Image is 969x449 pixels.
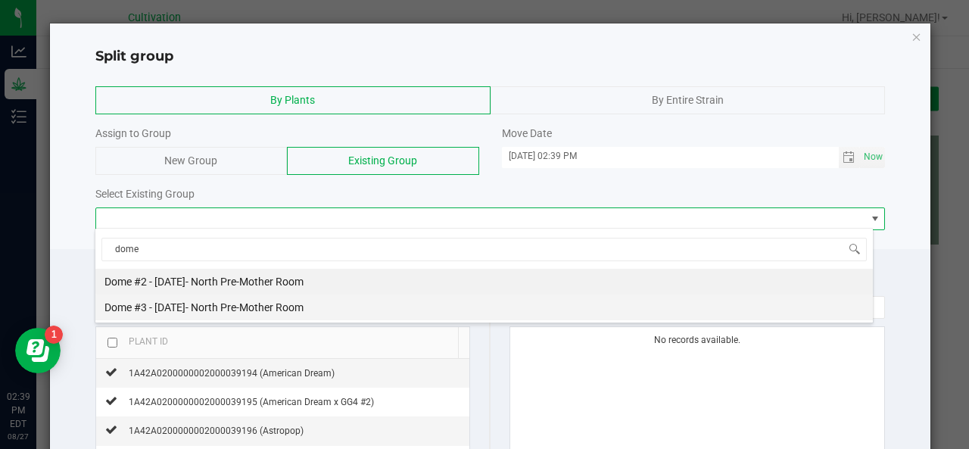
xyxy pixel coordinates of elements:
td: No records available. [510,327,885,354]
span: select [860,147,885,168]
span: - North Pre-Mother Room [185,276,304,288]
span: Select Existing Group [95,188,195,200]
iframe: Resource center unread badge [45,326,63,344]
span: 1A42A0200000002000039194 (American Dream) [129,368,335,379]
span: New Group [164,154,217,167]
iframe: Resource center [15,328,61,373]
span: Move Date [502,127,552,139]
span: Plant ID [129,336,168,347]
span: Dome #2 - [DATE] [104,276,185,288]
span: 1A42A0200000002000039196 (Astropop) [129,426,304,436]
span: By Plants [270,94,315,106]
h4: Split group [95,47,886,67]
span: Dome #3 - [DATE] [104,301,185,313]
span: Toggle calendar [839,147,861,168]
span: Existing Group [348,154,417,167]
span: 1A42A0200000002000039195 (American Dream x GG4 #2) [129,397,374,407]
span: By Entire Strain [652,94,724,106]
span: Set Current date [861,146,886,168]
span: Assign to Group [95,127,171,139]
span: - North Pre-Mother Room [185,301,304,313]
